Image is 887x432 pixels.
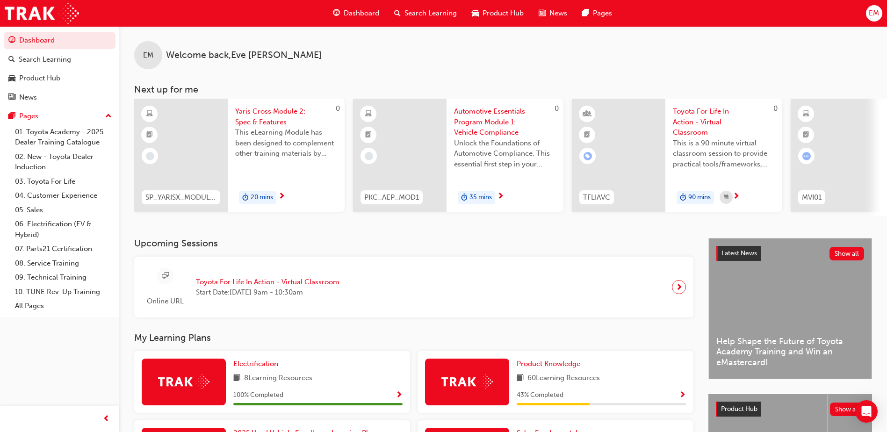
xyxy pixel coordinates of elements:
[242,192,249,204] span: duration-icon
[162,270,169,282] span: sessionType_ONLINE_URL-icon
[8,36,15,45] span: guage-icon
[396,391,403,400] span: Show Progress
[19,92,37,103] div: News
[4,30,115,108] button: DashboardSearch LearningProduct HubNews
[572,99,782,212] a: 0TFLIAVCToyota For Life In Action - Virtual ClassroomThis is a 90 minute virtual classroom sessio...
[549,8,567,19] span: News
[251,192,273,203] span: 20 mins
[103,413,110,425] span: prev-icon
[336,104,340,113] span: 0
[11,125,115,150] a: 01. Toyota Academy - 2025 Dealer Training Catalogue
[11,256,115,271] a: 08. Service Training
[4,108,115,125] button: Pages
[11,299,115,313] a: All Pages
[11,203,115,217] a: 05. Sales
[404,8,457,19] span: Search Learning
[531,4,575,23] a: news-iconNews
[517,390,563,401] span: 43 % Completed
[365,152,373,160] span: learningRecordVerb_NONE-icon
[233,390,283,401] span: 100 % Completed
[134,332,693,343] h3: My Learning Plans
[733,193,740,201] span: next-icon
[244,373,312,384] span: 8 Learning Resources
[680,192,686,204] span: duration-icon
[11,174,115,189] a: 03. Toyota For Life
[119,84,887,95] h3: Next up for me
[5,3,79,24] img: Trak
[145,192,216,203] span: SP_YARISX_MODULE_2
[716,402,865,417] a: Product HubShow all
[855,400,878,423] div: Open Intercom Messenger
[593,8,612,19] span: Pages
[387,4,464,23] a: search-iconSearch Learning
[773,104,778,113] span: 0
[8,94,15,102] span: news-icon
[365,129,372,141] span: booktick-icon
[469,192,492,203] span: 35 mins
[724,192,728,203] span: calendar-icon
[454,106,556,138] span: Automotive Essentials Program Module 1: Vehicle Compliance
[584,129,591,141] span: booktick-icon
[497,193,504,201] span: next-icon
[454,138,556,170] span: Unlock the Foundations of Automotive Compliance. This essential first step in your Automotive Ess...
[472,7,479,19] span: car-icon
[353,99,563,212] a: 0PKC_AEP_MOD1Automotive Essentials Program Module 1: Vehicle ComplianceUnlock the Foundations of ...
[233,373,240,384] span: book-icon
[464,4,531,23] a: car-iconProduct Hub
[4,70,115,87] a: Product Hub
[4,51,115,68] a: Search Learning
[575,4,620,23] a: pages-iconPages
[584,152,592,160] span: learningRecordVerb_ENROLL-icon
[394,7,401,19] span: search-icon
[364,192,419,203] span: PKC_AEP_MOD1
[676,281,683,294] span: next-icon
[196,277,339,288] span: Toyota For Life In Action - Virtual Classroom
[142,296,188,307] span: Online URL
[583,192,610,203] span: TFLIAVC
[721,405,757,413] span: Product Hub
[716,336,864,368] span: Help Shape the Future of Toyota Academy Training and Win an eMastercard!
[146,108,153,120] span: learningResourceType_ELEARNING-icon
[8,74,15,83] span: car-icon
[134,99,345,212] a: 0SP_YARISX_MODULE_2Yaris Cross Module 2: Spec & FeaturesThis eLearning Module has been designed t...
[461,192,468,204] span: duration-icon
[803,108,809,120] span: learningResourceType_ELEARNING-icon
[584,108,591,120] span: learningResourceType_INSTRUCTOR_LED-icon
[134,238,693,249] h3: Upcoming Sessions
[555,104,559,113] span: 0
[396,389,403,401] button: Show Progress
[19,54,71,65] div: Search Learning
[11,242,115,256] a: 07. Parts21 Certification
[830,403,865,416] button: Show all
[233,359,282,369] a: Electrification
[869,8,879,19] span: EM
[688,192,711,203] span: 90 mins
[829,247,865,260] button: Show all
[517,360,580,368] span: Product Knowledge
[19,73,60,84] div: Product Hub
[142,264,686,310] a: Online URLToyota For Life In Action - Virtual ClassroomStart Date:[DATE] 9am - 10:30am
[235,127,337,159] span: This eLearning Module has been designed to complement other training materials by serving as a re...
[166,50,322,61] span: Welcome back , Eve [PERSON_NAME]
[4,89,115,106] a: News
[146,129,153,141] span: booktick-icon
[803,129,809,141] span: booktick-icon
[105,110,112,122] span: up-icon
[517,359,584,369] a: Product Knowledge
[365,108,372,120] span: learningResourceType_ELEARNING-icon
[673,138,775,170] span: This is a 90 minute virtual classroom session to provide practical tools/frameworks, behaviours a...
[11,150,115,174] a: 02. New - Toyota Dealer Induction
[483,8,524,19] span: Product Hub
[802,152,811,160] span: learningRecordVerb_ATTEMPT-icon
[802,192,822,203] span: MVI01
[679,391,686,400] span: Show Progress
[708,238,872,379] a: Latest NewsShow allHelp Shape the Future of Toyota Academy Training and Win an eMastercard!
[278,193,285,201] span: next-icon
[143,50,153,61] span: EM
[4,32,115,49] a: Dashboard
[11,217,115,242] a: 06. Electrification (EV & Hybrid)
[325,4,387,23] a: guage-iconDashboard
[517,373,524,384] span: book-icon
